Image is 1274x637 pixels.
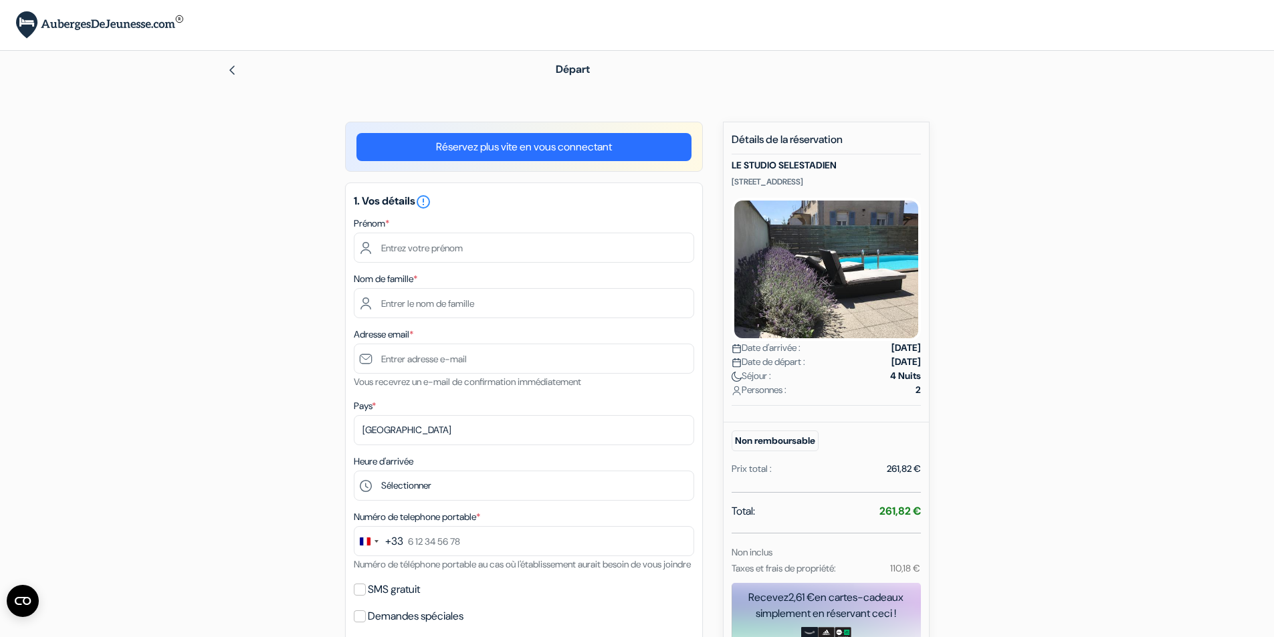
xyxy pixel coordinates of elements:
[887,462,921,476] div: 261,82 €
[415,194,431,208] a: error_outline
[356,133,692,161] a: Réservez plus vite en vous connectant
[732,546,772,558] small: Non inclus
[354,344,694,374] input: Entrer adresse e-mail
[890,562,920,574] small: 110,18 €
[354,194,694,210] h5: 1. Vos détails
[732,503,755,519] span: Total:
[732,386,742,396] img: user_icon.svg
[354,376,581,388] small: Vous recevrez un e-mail de confirmation immédiatement
[732,358,742,368] img: calendar.svg
[354,526,694,556] input: 6 12 34 56 78
[879,504,921,518] strong: 261,82 €
[732,383,786,397] span: Personnes :
[385,533,403,549] div: +33
[354,272,417,286] label: Nom de famille
[354,399,376,413] label: Pays
[227,65,237,76] img: left_arrow.svg
[891,355,921,369] strong: [DATE]
[354,510,480,524] label: Numéro de telephone portable
[890,369,921,383] strong: 4 Nuits
[732,372,742,382] img: moon.svg
[732,160,921,171] h5: LE STUDIO SELESTADIEN
[788,590,815,604] span: 2,61 €
[7,585,39,617] button: Ouvrir le widget CMP
[556,62,590,76] span: Départ
[354,217,389,231] label: Prénom
[732,355,805,369] span: Date de départ :
[732,176,921,187] p: [STREET_ADDRESS]
[732,590,921,622] div: Recevez en cartes-cadeaux simplement en réservant ceci !
[732,341,801,355] span: Date d'arrivée :
[354,527,403,555] button: Change country, selected France (+33)
[354,558,691,570] small: Numéro de téléphone portable au cas où l'établissement aurait besoin de vous joindre
[354,233,694,263] input: Entrez votre prénom
[16,11,183,39] img: AubergesDeJeunesse.com
[732,562,836,574] small: Taxes et frais de propriété:
[415,194,431,210] i: error_outline
[368,607,463,626] label: Demandes spéciales
[732,369,771,383] span: Séjour :
[916,383,921,397] strong: 2
[368,580,420,599] label: SMS gratuit
[354,455,413,469] label: Heure d'arrivée
[354,288,694,318] input: Entrer le nom de famille
[354,328,413,342] label: Adresse email
[732,462,772,476] div: Prix total :
[732,344,742,354] img: calendar.svg
[732,133,921,154] h5: Détails de la réservation
[732,430,819,451] small: Non remboursable
[891,341,921,355] strong: [DATE]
